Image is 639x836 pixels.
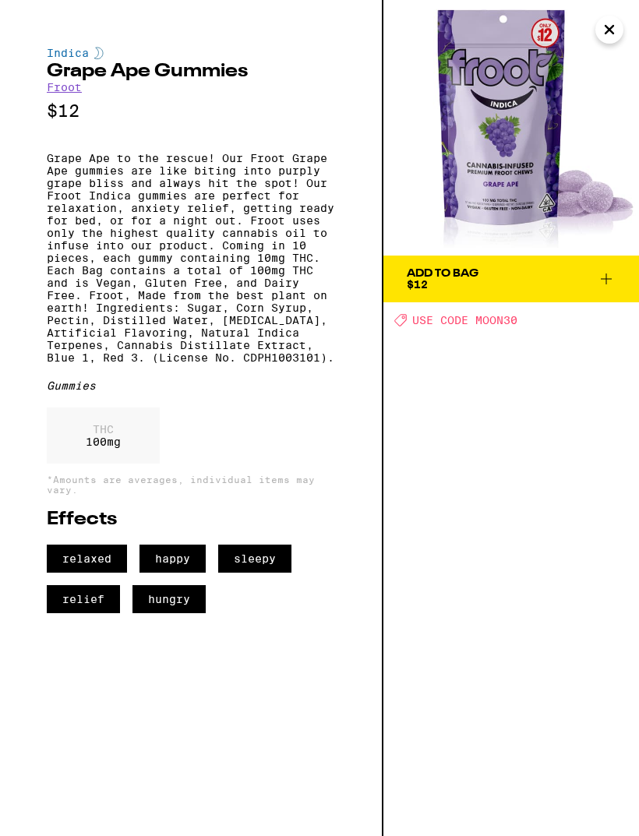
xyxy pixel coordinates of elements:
p: THC [86,423,121,436]
h2: Effects [47,510,335,529]
p: Grape Ape to the rescue! Our Froot Grape Ape gummies are like biting into purply grape bliss and ... [47,152,335,364]
span: happy [139,545,206,573]
button: Close [595,16,623,44]
div: Indica [47,47,335,59]
span: USE CODE MOON30 [412,314,517,326]
span: hungry [132,585,206,613]
span: $12 [407,278,428,291]
p: *Amounts are averages, individual items may vary. [47,474,335,495]
a: Froot [47,81,82,93]
span: relief [47,585,120,613]
span: relaxed [47,545,127,573]
span: sleepy [218,545,291,573]
button: Add To Bag$12 [383,256,639,302]
span: Hi. Need any help? [9,11,112,23]
h2: Grape Ape Gummies [47,62,335,81]
p: $12 [47,101,335,121]
div: 100 mg [47,407,160,464]
img: indicaColor.svg [94,47,104,59]
div: Add To Bag [407,268,478,279]
div: Gummies [47,379,335,392]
